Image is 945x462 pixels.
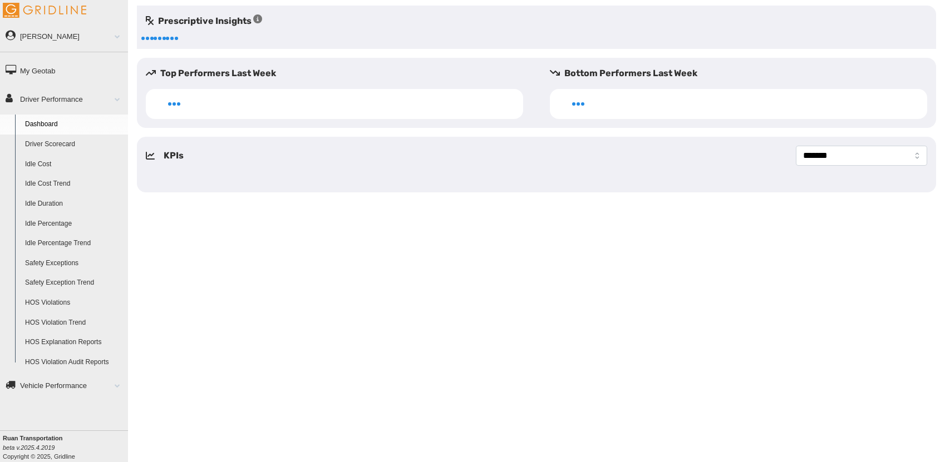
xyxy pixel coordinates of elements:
a: HOS Violations [20,293,128,313]
i: beta v.2025.4.2019 [3,444,55,451]
a: HOS Violation Trend [20,313,128,333]
a: Idle Percentage Trend [20,234,128,254]
h5: KPIs [164,149,184,162]
a: Idle Cost Trend [20,174,128,194]
h5: Top Performers Last Week [146,67,532,80]
a: Driver Scorecard [20,135,128,155]
img: Gridline [3,3,86,18]
a: Idle Percentage [20,214,128,234]
h5: Prescriptive Insights [146,14,262,28]
a: HOS Violation Audit Reports [20,352,128,372]
a: Safety Exceptions [20,254,128,274]
a: Idle Cost [20,155,128,175]
h5: Bottom Performers Last Week [550,67,936,80]
b: Ruan Transportation [3,435,63,441]
a: Idle Duration [20,194,128,214]
a: Dashboard [20,115,128,135]
a: Safety Exception Trend [20,273,128,293]
div: Copyright © 2025, Gridline [3,434,128,461]
a: HOS Explanation Reports [20,332,128,352]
